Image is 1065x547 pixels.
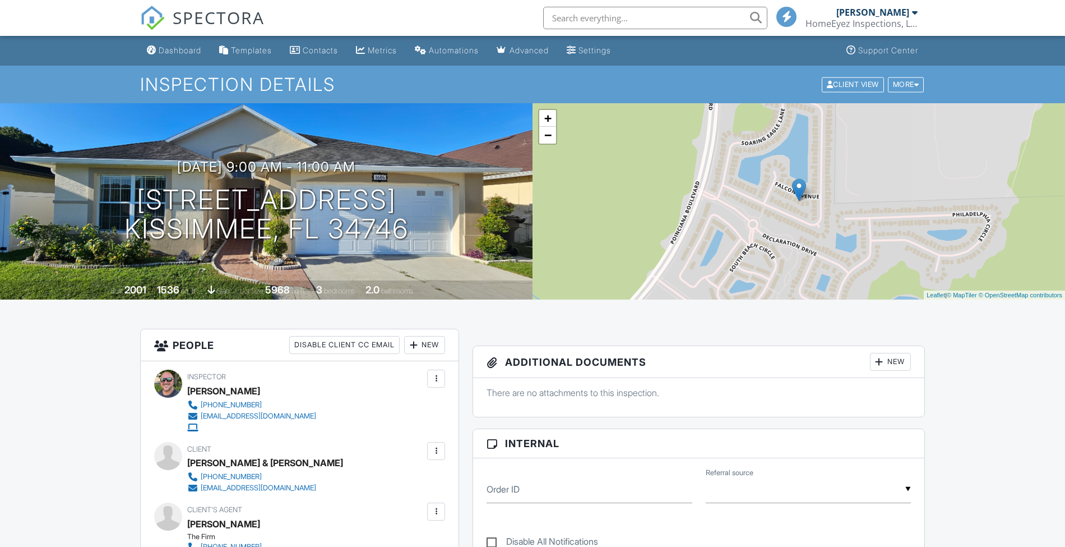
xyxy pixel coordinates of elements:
span: sq. ft. [181,287,197,295]
span: Lot Size [240,287,263,295]
a: [PHONE_NUMBER] [187,399,316,411]
span: bedrooms [324,287,355,295]
div: [PHONE_NUMBER] [201,472,262,481]
div: Contacts [303,45,338,55]
div: 1536 [157,284,179,296]
label: Referral source [706,468,753,478]
div: New [870,353,911,371]
a: [EMAIL_ADDRESS][DOMAIN_NAME] [187,411,316,422]
a: Settings [562,40,615,61]
div: Settings [578,45,611,55]
a: © MapTiler [947,292,977,298]
div: 2001 [124,284,146,296]
div: [EMAIL_ADDRESS][DOMAIN_NAME] [201,484,316,493]
div: The Firm [187,532,381,541]
div: | [924,291,1065,300]
a: Zoom out [539,127,556,144]
a: SPECTORA [140,15,265,39]
div: 2.0 [365,284,379,296]
div: [PHONE_NUMBER] [201,401,262,410]
span: Client [187,445,211,453]
a: Support Center [842,40,923,61]
a: Templates [215,40,276,61]
a: [PERSON_NAME] [187,516,260,532]
h3: Internal [473,429,924,458]
span: Inspector [187,373,226,381]
a: Advanced [492,40,553,61]
div: Templates [231,45,272,55]
span: SPECTORA [173,6,265,29]
div: [PERSON_NAME] [187,383,260,399]
span: slab [217,287,229,295]
span: bathrooms [381,287,413,295]
span: Client's Agent [187,505,242,514]
div: Support Center [858,45,918,55]
div: 5968 [265,284,290,296]
div: Metrics [368,45,397,55]
div: [PERSON_NAME] & [PERSON_NAME] [187,454,343,471]
h1: Inspection Details [140,75,925,94]
div: Automations [429,45,479,55]
span: Built [110,287,123,295]
div: [PERSON_NAME] [836,7,909,18]
div: Advanced [510,45,549,55]
h3: [DATE] 9:00 am - 11:00 am [177,159,355,174]
img: The Best Home Inspection Software - Spectora [140,6,165,30]
a: Client View [821,80,887,88]
div: Dashboard [159,45,201,55]
div: Client View [822,77,884,92]
a: Zoom in [539,110,556,127]
h3: Additional Documents [473,346,924,378]
p: There are no attachments to this inspection. [487,387,911,399]
div: New [404,336,445,354]
a: Metrics [351,40,401,61]
label: Order ID [487,483,520,495]
a: [PHONE_NUMBER] [187,471,334,482]
a: Automations (Basic) [410,40,483,61]
div: More [888,77,924,92]
a: Leaflet [927,292,945,298]
span: sq.ft. [291,287,305,295]
h3: People [141,329,459,361]
a: Dashboard [142,40,206,61]
h1: [STREET_ADDRESS] Kissimmee, FL 34746 [124,185,409,245]
a: [EMAIL_ADDRESS][DOMAIN_NAME] [187,482,334,494]
a: Contacts [285,40,342,61]
input: Search everything... [543,7,767,29]
a: © OpenStreetMap contributors [979,292,1062,298]
div: [EMAIL_ADDRESS][DOMAIN_NAME] [201,412,316,421]
div: 3 [316,284,322,296]
div: HomeEyez Inspections, LLC [805,18,918,29]
div: Disable Client CC Email [289,336,400,354]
